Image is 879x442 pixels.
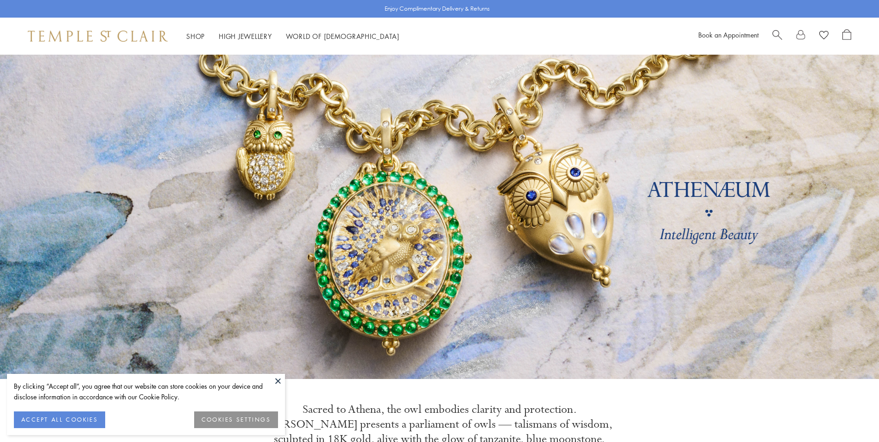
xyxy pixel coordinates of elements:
[14,411,105,428] button: ACCEPT ALL COOKIES
[286,32,399,41] a: World of [DEMOGRAPHIC_DATA]World of [DEMOGRAPHIC_DATA]
[28,31,168,42] img: Temple St. Clair
[385,4,490,13] p: Enjoy Complimentary Delivery & Returns
[219,32,272,41] a: High JewelleryHigh Jewellery
[194,411,278,428] button: COOKIES SETTINGS
[698,30,759,39] a: Book an Appointment
[842,29,851,43] a: Open Shopping Bag
[186,32,205,41] a: ShopShop
[186,31,399,42] nav: Main navigation
[14,381,278,402] div: By clicking “Accept all”, you agree that our website can store cookies on your device and disclos...
[772,29,782,43] a: Search
[819,29,828,43] a: View Wishlist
